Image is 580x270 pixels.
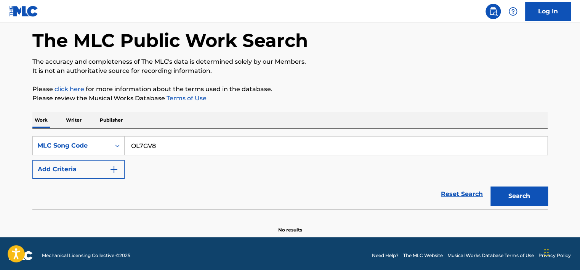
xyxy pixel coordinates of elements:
a: click here [54,85,84,93]
a: Musical Works Database Terms of Use [447,252,534,259]
p: It is not an authoritative source for recording information. [32,66,548,76]
div: Help [505,4,521,19]
img: MLC Logo [9,6,38,17]
img: search [489,7,498,16]
img: help [508,7,518,16]
p: Writer [64,112,84,128]
span: Mechanical Licensing Collective © 2025 [42,252,130,259]
p: Please review the Musical Works Database [32,94,548,103]
a: Need Help? [372,252,399,259]
button: Add Criteria [32,160,125,179]
p: Publisher [98,112,125,128]
iframe: Chat Widget [542,233,580,270]
div: MLC Song Code [37,141,106,150]
button: Search [490,186,548,206]
p: Work [32,112,50,128]
a: The MLC Website [403,252,443,259]
a: Reset Search [437,186,487,202]
a: Public Search [485,4,501,19]
form: Search Form [32,136,548,209]
h1: The MLC Public Work Search [32,29,308,52]
p: Please for more information about the terms used in the database. [32,85,548,94]
div: চ্যাট উইজেট [542,233,580,270]
p: The accuracy and completeness of The MLC's data is determined solely by our Members. [32,57,548,66]
div: টেনে আনুন [544,241,549,264]
a: Log In [525,2,571,21]
img: 9d2ae6d4665cec9f34b9.svg [109,165,119,174]
a: Privacy Policy [538,252,571,259]
a: Terms of Use [165,95,207,102]
p: No results [278,217,302,233]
